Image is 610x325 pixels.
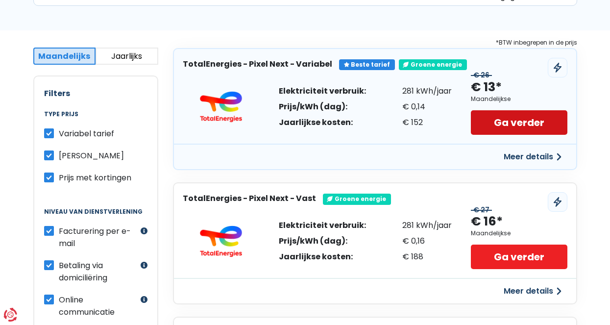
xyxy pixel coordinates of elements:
button: Meer details [498,148,567,166]
div: 281 kWh/jaar [402,222,452,229]
span: [PERSON_NAME] [59,150,124,161]
a: Ga verder [471,245,567,269]
div: Maandelijkse [471,96,511,102]
div: Jaarlijkse kosten: [279,119,366,126]
label: Betaling via domiciliëring [59,259,138,284]
h3: TotalEnergies - Pixel Next - Variabel [183,59,332,69]
div: Groene energie [399,59,467,70]
span: Prijs met kortingen [59,172,131,183]
h3: TotalEnergies - Pixel Next - Vast [183,194,316,203]
button: Maandelijks [33,48,96,65]
button: Jaarlijks [96,48,158,65]
legend: Type prijs [44,111,147,127]
div: Maandelijkse [471,230,511,237]
div: € 16* [471,214,503,230]
label: Facturering per e-mail [59,225,138,250]
span: Variabel tarief [59,128,114,139]
button: Meer details [498,282,567,300]
div: Elektriciteit verbruik: [279,222,366,229]
div: Beste tarief [339,59,395,70]
div: € 13* [471,79,502,96]
div: € 26 [471,71,492,79]
legend: Niveau van dienstverlening [44,208,147,225]
div: Jaarlijkse kosten: [279,253,366,261]
div: € 152 [402,119,452,126]
div: Prijs/kWh (dag): [279,237,366,245]
div: 281 kWh/jaar [402,87,452,95]
img: TotalEnergies [192,225,250,257]
a: Ga verder [471,110,567,135]
div: Groene energie [323,194,391,204]
div: Prijs/kWh (dag): [279,103,366,111]
div: Elektriciteit verbruik: [279,87,366,95]
label: Online communicatie [59,294,138,318]
div: € 188 [402,253,452,261]
div: € 27 [471,206,492,214]
div: € 0,14 [402,103,452,111]
img: TotalEnergies [192,91,250,123]
div: *BTW inbegrepen in de prijs [173,37,577,48]
h2: Filters [44,89,147,98]
div: € 0,16 [402,237,452,245]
